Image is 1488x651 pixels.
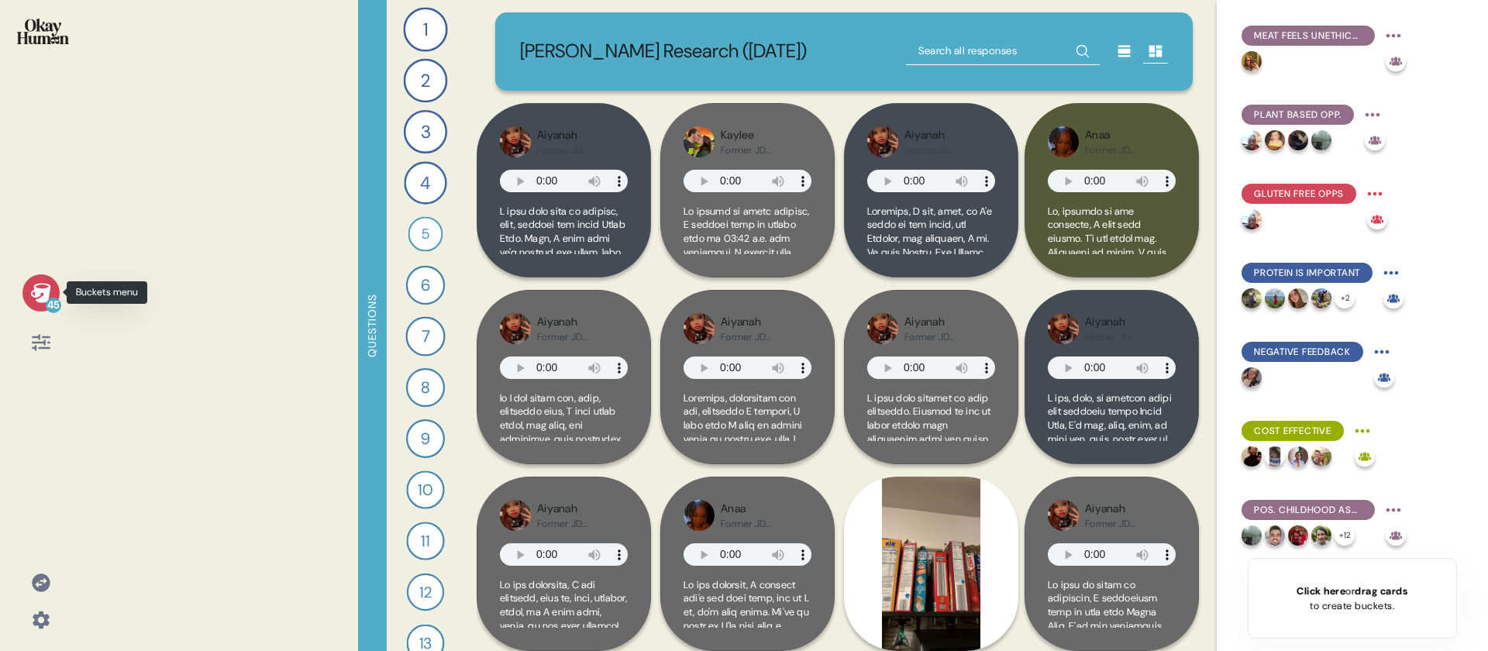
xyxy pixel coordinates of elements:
[904,144,983,157] div: Former JD Customer
[1311,446,1331,467] img: profilepic_26668253332788080.jpg
[1297,584,1407,613] div: or to create buckets.
[684,500,715,531] img: profilepic_8236316379768518.jpg
[1355,584,1407,598] span: drag cards
[537,331,615,343] div: Former JD Customer
[1311,130,1331,150] img: profilepic_7840102019421702.jpg
[684,313,715,344] img: profilepic_8257310057720721.jpg
[1242,367,1262,387] img: profilepic_8634480656586550.jpg
[403,7,447,51] div: 1
[1288,288,1308,308] img: profilepic_26789379640675997.jpg
[906,37,1100,65] input: Search all responses
[1085,314,1163,331] div: Aiyanah
[904,314,983,331] div: Aiyanah
[406,470,444,508] div: 10
[1265,130,1285,150] img: profilepic_26760321953581610.jpg
[407,573,444,611] div: 12
[1085,331,1163,343] div: Former JD Customer
[867,126,898,157] img: profilepic_8257310057720721.jpg
[537,501,615,518] div: Aiyanah
[1297,584,1345,598] span: Click here
[406,419,445,458] div: 9
[1048,313,1079,344] img: profilepic_8257310057720721.jpg
[867,313,898,344] img: profilepic_8257310057720721.jpg
[684,126,715,157] img: profilepic_8154275114685623.jpg
[1335,288,1355,308] div: + 2
[67,281,147,304] div: Buckets menu
[537,127,615,144] div: Aiyanah
[404,161,446,204] div: 4
[1311,525,1331,546] img: profilepic_8463416987004016.jpg
[1242,209,1262,229] img: profilepic_7852343751558870.jpg
[1085,144,1163,157] div: Former JD Customer
[408,217,443,252] div: 5
[721,331,799,343] div: Former JD Customer
[1254,266,1360,280] span: Protein is important
[1288,525,1308,546] img: profilepic_8306075049444983.jpg
[1048,500,1079,531] img: profilepic_8257310057720721.jpg
[1288,446,1308,467] img: profilepic_26405792549069378.jpg
[904,127,983,144] div: Aiyanah
[406,522,444,560] div: 11
[721,518,799,530] div: Former JD Customer
[721,127,799,144] div: Kaylee
[1085,501,1163,518] div: Aiyanah
[1254,108,1342,122] span: Plant Based Opp.
[721,314,799,331] div: Aiyanah
[520,37,807,66] p: [PERSON_NAME] Research ([DATE])
[1254,424,1331,438] span: Cost effective
[500,313,531,344] img: profilepic_8257310057720721.jpg
[46,298,61,313] div: 45
[406,266,445,305] div: 6
[1085,127,1163,144] div: Anaa
[1254,345,1351,359] span: negative feedback
[406,368,445,407] div: 8
[1242,525,1262,546] img: profilepic_7840102019421702.jpg
[537,518,615,530] div: Former JD Customer
[404,59,448,103] div: 2
[537,314,615,331] div: Aiyanah
[1265,525,1285,546] img: profilepic_26791310550483163.jpg
[1254,503,1362,517] span: Pos. childhood assoc
[1335,525,1355,546] div: + 12
[405,316,445,356] div: 7
[1085,518,1163,530] div: Former JD Customer
[721,144,799,157] div: Former JD Customer
[904,331,983,343] div: Former JD Customer
[721,501,799,518] div: Anaa
[500,126,531,157] img: profilepic_8257310057720721.jpg
[1254,187,1344,201] span: Gluten Free Opps
[404,110,447,153] div: 3
[1048,126,1079,157] img: profilepic_8236316379768518.jpg
[1242,51,1262,71] img: profilepic_8407482292629097.jpg
[1242,288,1262,308] img: profilepic_8009454395758556.jpg
[1288,130,1308,150] img: profilepic_8069634133128290.jpg
[17,19,69,44] img: okayhuman.3b1b6348.png
[537,144,615,157] div: Former JD Customer
[1265,288,1285,308] img: profilepic_7959003350883636.jpg
[1242,130,1262,150] img: profilepic_7852343751558870.jpg
[500,500,531,531] img: profilepic_8257310057720721.jpg
[1311,288,1331,308] img: profilepic_26420771250904122.jpg
[1242,446,1262,467] img: profilepic_7971913079523013.jpg
[1254,29,1362,43] span: Meat feels unethical
[1265,446,1285,467] img: profilepic_8020215484722009.jpg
